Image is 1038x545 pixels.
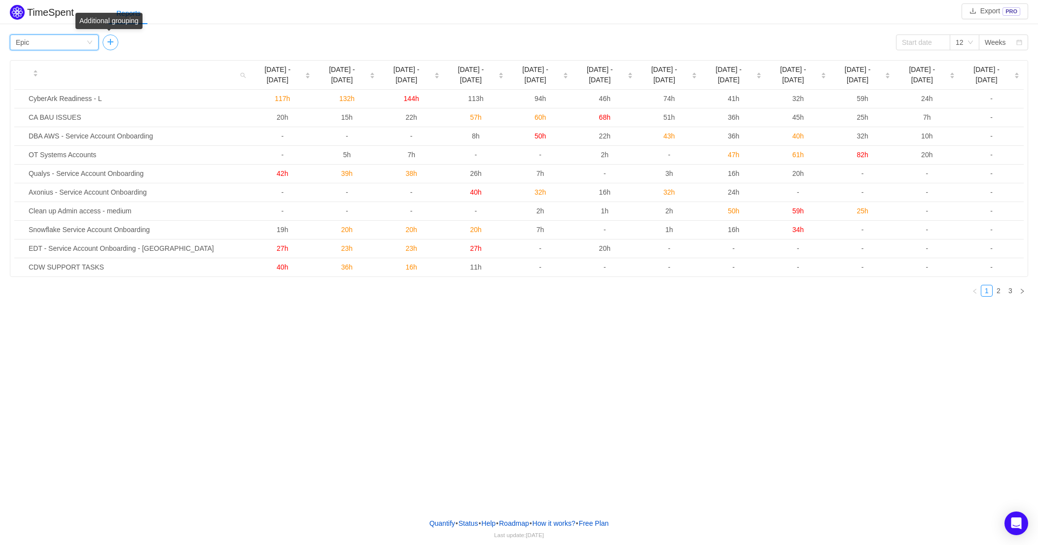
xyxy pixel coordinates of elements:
span: - [539,263,541,271]
span: - [410,188,413,196]
span: 40h [470,188,481,196]
td: DBA AWS - Service Account Onboarding [25,127,251,146]
span: [DATE] - [DATE] [448,65,495,85]
span: - [990,188,993,196]
span: 50h [728,207,739,215]
span: 7h [923,113,931,121]
span: - [861,170,864,177]
span: 3h [665,170,673,177]
span: 22h [599,132,610,140]
li: Next Page [1016,285,1028,297]
span: 68h [599,113,610,121]
span: - [990,132,993,140]
input: Start date [896,34,950,50]
span: - [990,263,993,271]
span: 113h [468,95,483,102]
i: icon: caret-down [950,75,955,78]
span: [DATE] - [DATE] [319,65,365,85]
span: Last update: [494,532,544,538]
span: - [926,226,928,234]
a: 2 [993,285,1004,296]
a: Help [481,516,496,531]
span: - [797,188,799,196]
i: icon: caret-down [563,75,568,78]
span: 61h [792,151,804,159]
span: [DATE] - [DATE] [576,65,623,85]
td: Snowflake Service Account Onboarding [25,221,251,239]
span: 16h [728,170,739,177]
span: - [732,244,735,252]
span: 16h [405,263,417,271]
a: Quantify [429,516,456,531]
i: icon: caret-up [950,71,955,74]
a: 3 [1005,285,1016,296]
span: 144h [404,95,419,102]
span: 25h [857,113,868,121]
span: 132h [339,95,355,102]
span: [DATE] - [DATE] [705,65,752,85]
span: 10h [921,132,932,140]
div: Sort [627,71,633,78]
td: Axonius - Service Account Onboarding [25,183,251,202]
span: - [604,226,606,234]
span: • [530,519,532,527]
div: Sort [1014,71,1020,78]
span: 36h [341,263,353,271]
span: 94h [535,95,546,102]
i: icon: caret-down [1014,75,1020,78]
span: - [861,263,864,271]
div: Additional grouping [75,13,143,29]
div: Reports [108,2,148,25]
span: 42h [277,170,288,177]
span: 20h [921,151,932,159]
i: icon: caret-up [1014,71,1020,74]
span: - [668,151,671,159]
button: icon: plus [103,34,118,50]
div: Sort [949,71,955,78]
i: icon: left [972,288,978,294]
span: - [990,170,993,177]
div: Sort [434,71,440,78]
span: [DATE] - [DATE] [512,65,559,85]
li: Previous Page [969,285,981,297]
span: - [346,207,348,215]
span: - [281,132,284,140]
i: icon: caret-up [692,71,697,74]
a: Status [458,516,479,531]
span: - [346,132,348,140]
span: - [861,244,864,252]
i: icon: caret-down [756,75,762,78]
i: icon: caret-down [885,75,891,78]
span: 23h [405,244,417,252]
span: 20h [277,113,288,121]
span: - [281,188,284,196]
span: - [539,244,541,252]
img: Quantify logo [10,5,25,20]
span: - [861,226,864,234]
i: icon: caret-down [821,75,826,78]
span: 74h [663,95,675,102]
td: Qualys - Service Account Onboarding [25,165,251,183]
span: 1h [665,226,673,234]
span: 39h [341,170,353,177]
span: - [990,244,993,252]
i: icon: caret-down [627,75,633,78]
span: - [926,263,928,271]
span: - [668,244,671,252]
span: - [797,244,799,252]
span: 117h [275,95,290,102]
span: - [539,151,541,159]
span: - [990,113,993,121]
li: 3 [1004,285,1016,297]
span: • [496,519,499,527]
span: - [797,263,799,271]
i: icon: caret-down [369,75,375,78]
div: Weeks [985,35,1006,50]
span: 20h [599,244,610,252]
span: 2h [665,207,673,215]
div: 12 [956,35,964,50]
span: 5h [343,151,351,159]
div: Sort [33,68,38,75]
i: icon: caret-up [434,71,439,74]
span: [DATE] - [DATE] [383,65,430,85]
